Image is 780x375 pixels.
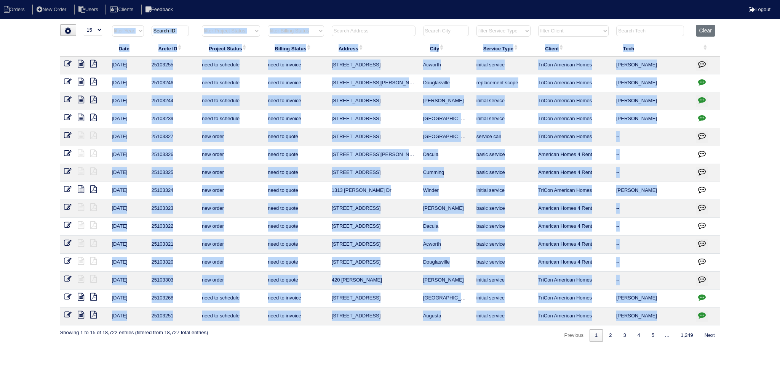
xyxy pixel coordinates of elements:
td: new order [198,200,264,218]
td: initial service [473,307,534,325]
input: Search ID [152,26,189,36]
td: [PERSON_NAME] [612,182,692,200]
td: [DATE] [108,182,148,200]
a: Users [74,6,104,12]
td: need to quote [264,164,328,182]
td: 25103322 [148,218,198,236]
td: [PERSON_NAME] [612,74,692,92]
td: new order [198,254,264,272]
td: 25103268 [148,290,198,307]
th: Arete ID: activate to sort column ascending [148,40,198,56]
td: -- [612,218,692,236]
td: [DATE] [108,110,148,128]
td: Acworth [419,236,473,254]
td: TriCon American Homes [534,110,612,128]
td: [PERSON_NAME] [612,56,692,74]
a: 4 [632,329,646,342]
td: initial service [473,56,534,74]
td: need to invoice [264,92,328,110]
a: Next [699,329,720,342]
td: [STREET_ADDRESS][PERSON_NAME] [328,146,419,164]
th: Project Status: activate to sort column ascending [198,40,264,56]
th: Service Type: activate to sort column ascending [473,40,534,56]
td: [DATE] [108,56,148,74]
td: [PERSON_NAME] [612,92,692,110]
td: new order [198,182,264,200]
td: [STREET_ADDRESS] [328,164,419,182]
td: Acworth [419,56,473,74]
td: 25103244 [148,92,198,110]
td: American Homes 4 Rent [534,200,612,218]
td: [STREET_ADDRESS] [328,307,419,325]
a: Clients [105,6,139,12]
td: basic service [473,146,534,164]
td: new order [198,128,264,146]
td: TriCon American Homes [534,74,612,92]
td: basic service [473,254,534,272]
td: 25103239 [148,110,198,128]
td: need to invoice [264,307,328,325]
td: need to invoice [264,56,328,74]
td: Douglasville [419,74,473,92]
td: [STREET_ADDRESS] [328,56,419,74]
td: [DATE] [108,92,148,110]
td: [STREET_ADDRESS] [328,218,419,236]
td: need to invoice [264,110,328,128]
a: New Order [32,6,72,12]
th: : activate to sort column ascending [692,40,720,56]
td: initial service [473,182,534,200]
a: Logout [749,6,770,12]
a: 2 [604,329,617,342]
td: need to quote [264,236,328,254]
td: TriCon American Homes [534,290,612,307]
td: Winder [419,182,473,200]
td: need to schedule [198,307,264,325]
th: Address: activate to sort column ascending [328,40,419,56]
td: need to invoice [264,74,328,92]
td: American Homes 4 Rent [534,218,612,236]
td: 25103327 [148,128,198,146]
td: TriCon American Homes [534,182,612,200]
td: initial service [473,110,534,128]
input: Search City [423,26,469,36]
td: TriCon American Homes [534,128,612,146]
td: Dacula [419,218,473,236]
td: [GEOGRAPHIC_DATA] [419,110,473,128]
td: service call [473,128,534,146]
td: 1313 [PERSON_NAME] Dr [328,182,419,200]
li: Clients [105,5,139,15]
td: basic service [473,200,534,218]
td: TriCon American Homes [534,272,612,290]
td: [DATE] [108,146,148,164]
td: need to schedule [198,56,264,74]
td: [STREET_ADDRESS] [328,200,419,218]
td: American Homes 4 Rent [534,146,612,164]
td: -- [612,254,692,272]
td: -- [612,128,692,146]
td: [STREET_ADDRESS] [328,92,419,110]
span: … [660,332,675,338]
td: basic service [473,236,534,254]
td: [DATE] [108,254,148,272]
td: Douglasville [419,254,473,272]
input: Search Tech [616,26,684,36]
td: [DATE] [108,307,148,325]
td: 25103255 [148,56,198,74]
td: American Homes 4 Rent [534,164,612,182]
td: [PERSON_NAME] [612,110,692,128]
th: City: activate to sort column ascending [419,40,473,56]
td: [DATE] [108,236,148,254]
td: 25103325 [148,164,198,182]
td: 420 [PERSON_NAME] [328,272,419,290]
td: need to quote [264,200,328,218]
td: need to schedule [198,92,264,110]
a: Previous [559,329,589,342]
td: TriCon American Homes [534,56,612,74]
th: Client: activate to sort column ascending [534,40,612,56]
td: American Homes 4 Rent [534,236,612,254]
td: [GEOGRAPHIC_DATA] [419,128,473,146]
a: 3 [618,329,631,342]
td: basic service [473,164,534,182]
th: Date [108,40,148,56]
td: need to quote [264,254,328,272]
